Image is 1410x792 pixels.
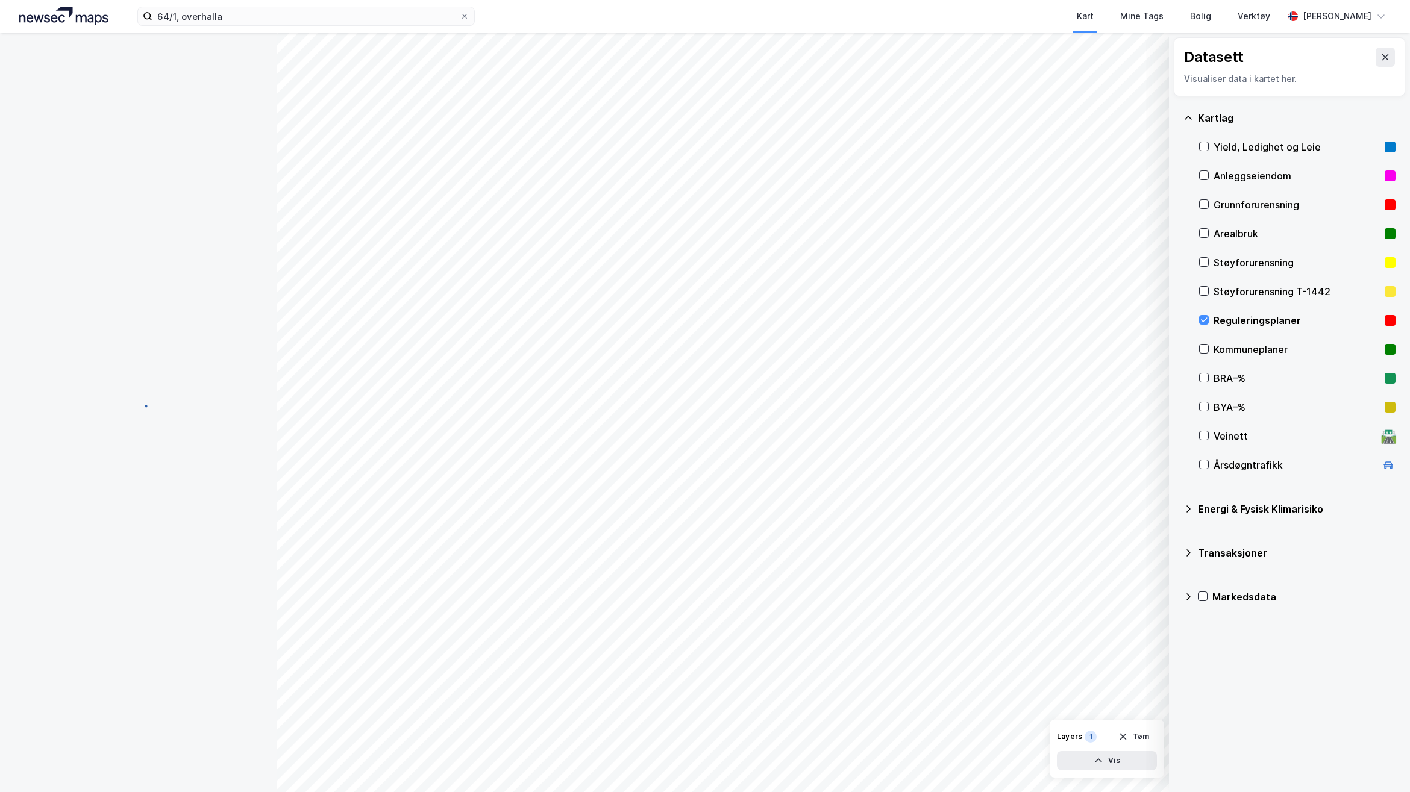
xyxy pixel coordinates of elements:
[1214,284,1380,299] div: Støyforurensning T-1442
[1057,732,1082,741] div: Layers
[1350,734,1410,792] iframe: Chat Widget
[129,396,148,415] img: spinner.a6d8c91a73a9ac5275cf975e30b51cfb.svg
[1085,731,1097,743] div: 1
[1214,429,1376,443] div: Veinett
[1214,198,1380,212] div: Grunnforurensning
[1214,458,1376,472] div: Årsdøgntrafikk
[1214,400,1380,414] div: BYA–%
[1214,255,1380,270] div: Støyforurensning
[1198,546,1396,560] div: Transaksjoner
[1380,428,1397,444] div: 🛣️
[1214,140,1380,154] div: Yield, Ledighet og Leie
[1214,371,1380,385] div: BRA–%
[1198,502,1396,516] div: Energi & Fysisk Klimarisiko
[1077,9,1094,23] div: Kart
[1238,9,1270,23] div: Verktøy
[19,7,108,25] img: logo.a4113a55bc3d86da70a041830d287a7e.svg
[1184,48,1244,67] div: Datasett
[1057,751,1157,770] button: Vis
[1120,9,1164,23] div: Mine Tags
[1350,734,1410,792] div: Kontrollprogram for chat
[1214,169,1380,183] div: Anleggseiendom
[1212,590,1396,604] div: Markedsdata
[1214,313,1380,328] div: Reguleringsplaner
[1111,727,1157,746] button: Tøm
[1184,72,1395,86] div: Visualiser data i kartet her.
[1198,111,1396,125] div: Kartlag
[152,7,460,25] input: Søk på adresse, matrikkel, gårdeiere, leietakere eller personer
[1303,9,1371,23] div: [PERSON_NAME]
[1190,9,1211,23] div: Bolig
[1214,342,1380,357] div: Kommuneplaner
[1214,226,1380,241] div: Arealbruk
